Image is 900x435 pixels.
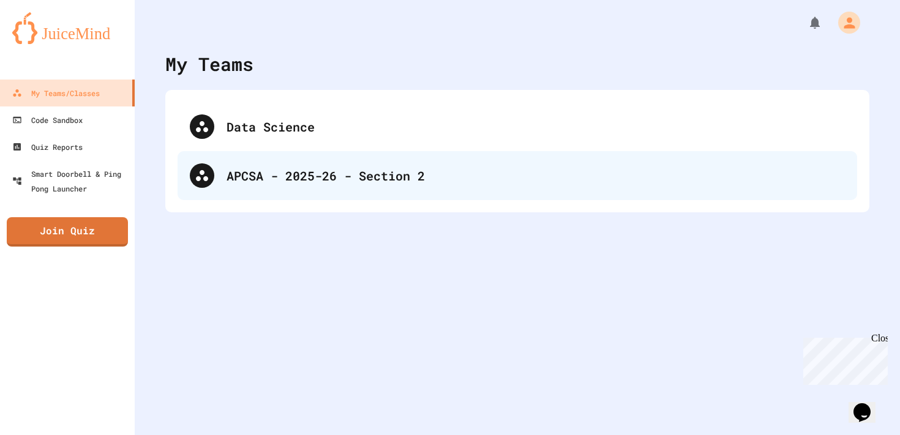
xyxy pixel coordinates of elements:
[12,113,83,127] div: Code Sandbox
[5,5,84,78] div: Chat with us now!Close
[12,12,122,44] img: logo-orange.svg
[7,217,128,247] a: Join Quiz
[178,151,857,200] div: APCSA - 2025-26 - Section 2
[227,166,845,185] div: APCSA - 2025-26 - Section 2
[798,333,888,385] iframe: chat widget
[12,166,130,196] div: Smart Doorbell & Ping Pong Launcher
[12,86,100,100] div: My Teams/Classes
[227,117,845,136] div: Data Science
[178,102,857,151] div: Data Science
[165,50,253,78] div: My Teams
[849,386,888,423] iframe: chat widget
[825,9,863,37] div: My Account
[12,139,83,154] div: Quiz Reports
[785,12,825,33] div: My Notifications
